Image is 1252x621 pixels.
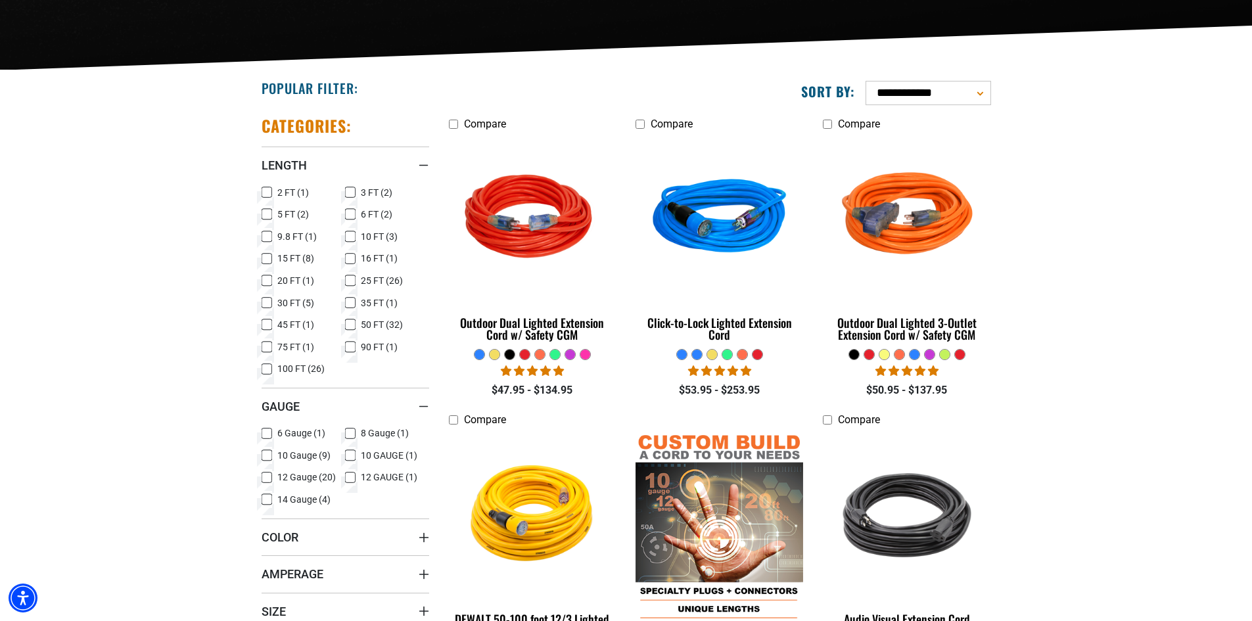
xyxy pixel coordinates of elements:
summary: Length [262,147,429,183]
span: 35 FT (1) [361,298,398,308]
span: Amperage [262,566,323,582]
span: 45 FT (1) [277,320,314,329]
summary: Amperage [262,555,429,592]
img: orange [824,143,990,294]
span: Compare [651,118,693,130]
span: 50 FT (32) [361,320,403,329]
span: 14 Gauge (4) [277,495,331,504]
img: Red [450,143,615,294]
span: 12 GAUGE (1) [361,472,417,482]
div: $53.95 - $253.95 [636,382,803,398]
span: 8 Gauge (1) [361,428,409,438]
img: black [824,439,990,590]
span: 10 GAUGE (1) [361,451,417,460]
span: 10 Gauge (9) [277,451,331,460]
span: 2 FT (1) [277,188,309,197]
span: Color [262,530,298,545]
span: Size [262,604,286,619]
div: Outdoor Dual Lighted Extension Cord w/ Safety CGM [449,317,616,340]
span: Compare [838,413,880,426]
span: 75 FT (1) [277,342,314,352]
summary: Color [262,518,429,555]
span: Compare [464,413,506,426]
span: 4.80 stars [875,365,939,377]
span: 30 FT (5) [277,298,314,308]
span: 15 FT (8) [277,254,314,263]
span: Compare [464,118,506,130]
a: orange Outdoor Dual Lighted 3-Outlet Extension Cord w/ Safety CGM [823,137,990,348]
div: $50.95 - $137.95 [823,382,990,398]
span: 6 FT (2) [361,210,392,219]
span: 16 FT (1) [361,254,398,263]
span: Compare [838,118,880,130]
span: 9.8 FT (1) [277,232,317,241]
span: 5 FT (2) [277,210,309,219]
a: Red Outdoor Dual Lighted Extension Cord w/ Safety CGM [449,137,616,348]
div: $47.95 - $134.95 [449,382,616,398]
h2: Popular Filter: [262,80,358,97]
h2: Categories: [262,116,352,136]
div: Click-to-Lock Lighted Extension Cord [636,317,803,340]
img: DEWALT 50-100 foot 12/3 Lighted Click-to-Lock CGM Extension Cord 15A SJTW [450,439,615,590]
span: 3 FT (2) [361,188,392,197]
span: Gauge [262,399,300,414]
label: Sort by: [801,83,855,100]
span: 10 FT (3) [361,232,398,241]
img: blue [637,143,802,294]
span: 12 Gauge (20) [277,472,336,482]
span: Length [262,158,307,173]
span: 25 FT (26) [361,276,403,285]
a: blue Click-to-Lock Lighted Extension Cord [636,137,803,348]
span: 100 FT (26) [277,364,325,373]
div: Accessibility Menu [9,584,37,612]
span: 90 FT (1) [361,342,398,352]
span: 6 Gauge (1) [277,428,325,438]
span: 4.81 stars [501,365,564,377]
span: 20 FT (1) [277,276,314,285]
div: Outdoor Dual Lighted 3-Outlet Extension Cord w/ Safety CGM [823,317,990,340]
summary: Gauge [262,388,429,425]
span: 4.87 stars [688,365,751,377]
